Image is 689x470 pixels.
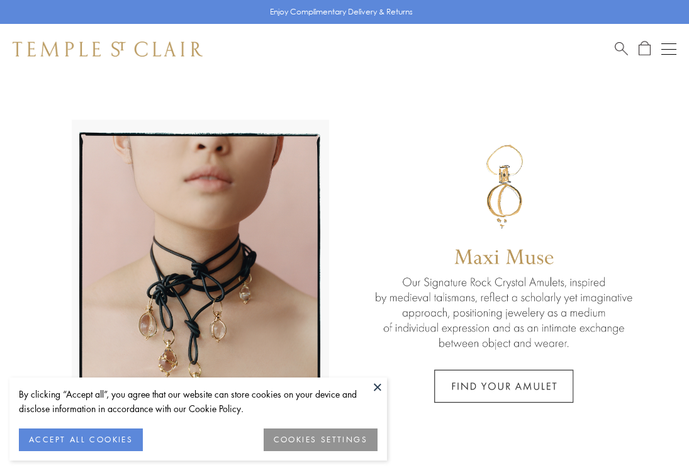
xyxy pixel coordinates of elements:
button: Open navigation [661,42,676,57]
div: By clicking “Accept all”, you agree that our website can store cookies on your device and disclos... [19,387,378,416]
button: ACCEPT ALL COOKIES [19,428,143,451]
img: Temple St. Clair [13,42,203,57]
button: COOKIES SETTINGS [264,428,378,451]
a: Search [615,41,628,57]
iframe: Gorgias live chat messenger [626,411,676,457]
a: Open Shopping Bag [639,41,651,57]
p: Enjoy Complimentary Delivery & Returns [270,6,413,18]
